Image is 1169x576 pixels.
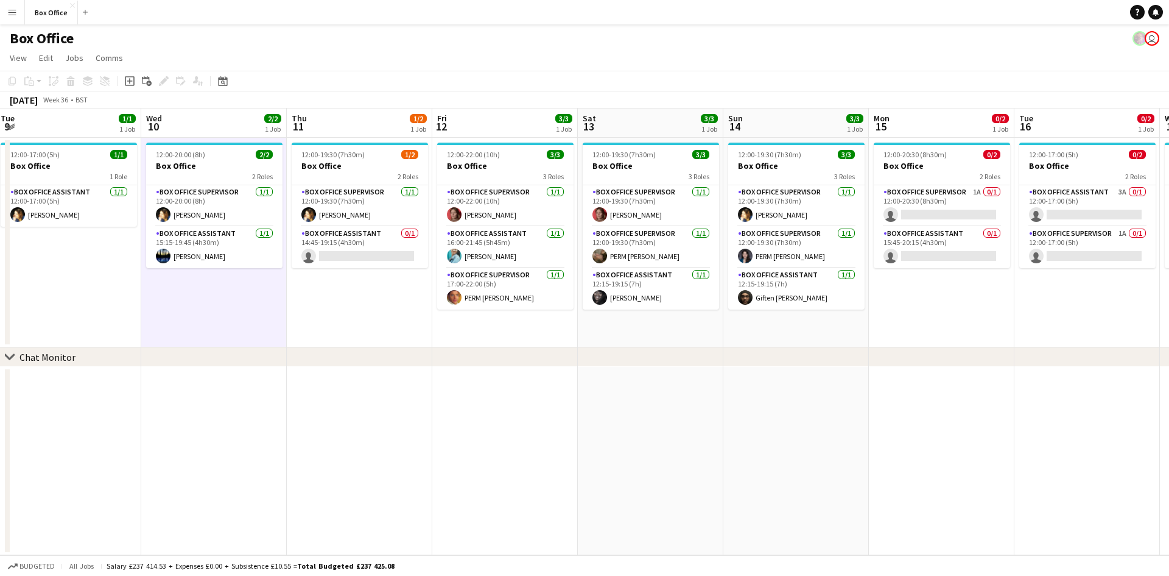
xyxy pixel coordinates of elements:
a: Comms [91,50,128,66]
span: View [10,52,27,63]
span: Week 36 [40,95,71,104]
button: Budgeted [6,560,57,573]
button: Box Office [25,1,78,24]
span: Comms [96,52,123,63]
span: Edit [39,52,53,63]
app-user-avatar: Millie Haldane [1145,31,1159,46]
div: Salary £237 414.53 + Expenses £0.00 + Subsistence £10.55 = [107,561,395,571]
div: Chat Monitor [19,351,75,363]
div: BST [75,95,88,104]
a: View [5,50,32,66]
h1: Box Office [10,29,74,48]
span: Total Budgeted £237 425.08 [297,561,395,571]
app-user-avatar: Frazer Mclean [1132,31,1147,46]
div: [DATE] [10,94,38,106]
a: Jobs [60,50,88,66]
a: Edit [34,50,58,66]
span: Budgeted [19,562,55,571]
span: Jobs [65,52,83,63]
span: All jobs [67,561,96,571]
